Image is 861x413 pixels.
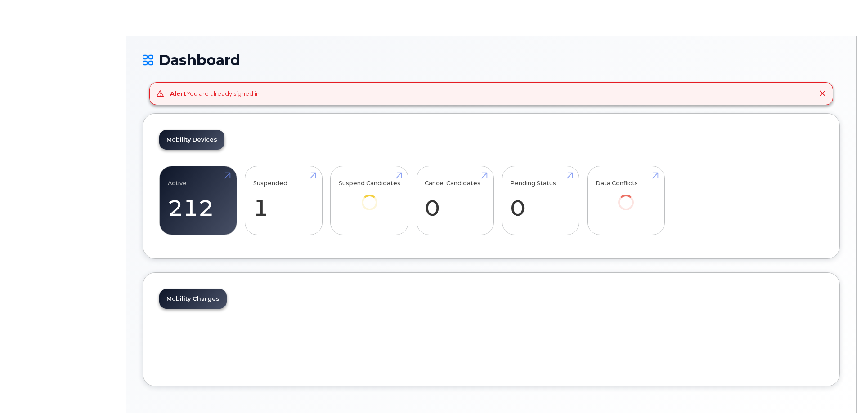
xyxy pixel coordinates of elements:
a: Mobility Devices [159,130,224,150]
a: Pending Status 0 [510,171,571,230]
strong: Alert [170,90,186,97]
a: Cancel Candidates 0 [425,171,485,230]
a: Mobility Charges [159,289,227,309]
a: Suspend Candidates [339,171,400,222]
a: Active 212 [168,171,229,230]
a: Data Conflicts [596,171,656,222]
a: Suspended 1 [253,171,314,230]
div: You are already signed in. [170,89,261,98]
h1: Dashboard [143,52,840,68]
